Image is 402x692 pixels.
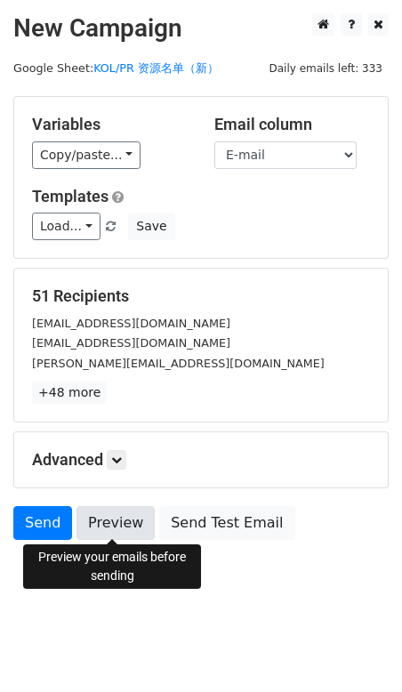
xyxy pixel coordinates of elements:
a: Load... [32,213,100,240]
small: Google Sheet: [13,61,219,75]
a: Copy/paste... [32,141,141,169]
a: Templates [32,187,109,205]
h5: Advanced [32,450,370,470]
h2: New Campaign [13,13,389,44]
div: Preview your emails before sending [23,544,201,589]
h5: Email column [214,115,370,134]
iframe: Chat Widget [313,607,402,692]
a: Daily emails left: 333 [262,61,389,75]
a: +48 more [32,382,107,404]
h5: 51 Recipients [32,286,370,306]
a: Send Test Email [159,506,294,540]
a: KOL/PR 资源名单（新） [93,61,219,75]
span: Daily emails left: 333 [262,59,389,78]
a: Preview [76,506,155,540]
button: Save [128,213,174,240]
a: Send [13,506,72,540]
small: [PERSON_NAME][EMAIL_ADDRESS][DOMAIN_NAME] [32,357,325,370]
h5: Variables [32,115,188,134]
small: [EMAIL_ADDRESS][DOMAIN_NAME] [32,317,230,330]
small: [EMAIL_ADDRESS][DOMAIN_NAME] [32,336,230,350]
